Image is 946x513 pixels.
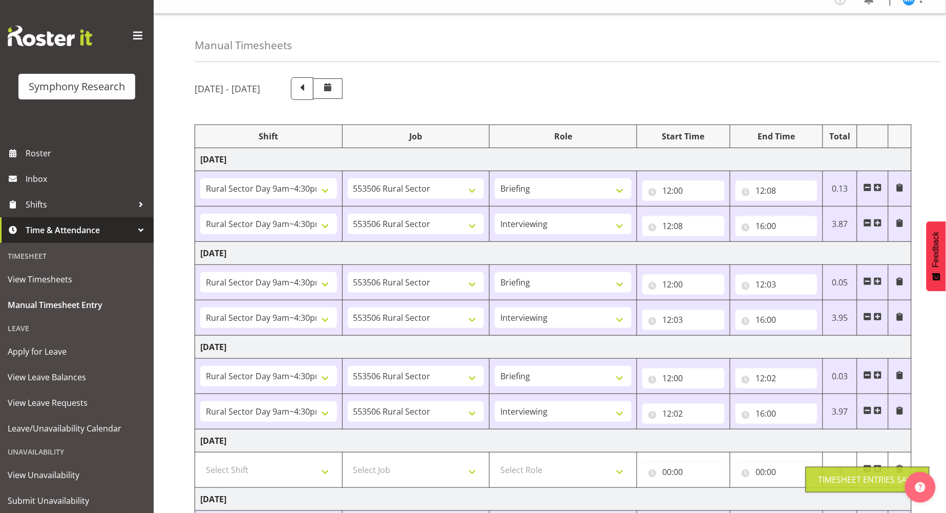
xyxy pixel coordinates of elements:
div: Symphony Research [29,79,125,94]
input: Click to select... [735,368,818,388]
span: Submit Unavailability [8,493,146,508]
span: Feedback [932,232,941,268]
div: Start Time [642,130,725,142]
h5: [DATE] - [DATE] [195,83,260,94]
a: Leave/Unavailability Calendar [3,416,151,441]
div: Leave [3,318,151,339]
td: [DATE] [195,429,912,453]
span: Manual Timesheet Entry [8,297,146,313]
span: Roster [26,146,149,161]
td: 3.97 [823,394,857,429]
span: Time & Attendance [26,222,133,238]
td: 0 [823,453,857,488]
div: Timesheet Entries Save [818,474,917,486]
td: [DATE] [195,336,912,359]
td: 0.03 [823,359,857,394]
td: [DATE] [195,148,912,171]
input: Click to select... [735,216,818,236]
img: help-xxl-2.png [915,482,926,493]
input: Click to select... [735,462,818,482]
input: Click to select... [642,216,725,236]
td: 3.87 [823,207,857,242]
div: End Time [735,130,818,142]
span: Leave/Unavailability Calendar [8,421,146,436]
img: Rosterit website logo [8,26,92,46]
div: Shift [200,130,337,142]
div: Timesheet [3,245,151,266]
span: Shifts [26,197,133,212]
td: 3.95 [823,300,857,336]
td: [DATE] [195,488,912,511]
span: View Leave Balances [8,370,146,385]
input: Click to select... [735,180,818,201]
span: View Leave Requests [8,395,146,411]
a: Apply for Leave [3,339,151,364]
input: Click to select... [735,274,818,295]
span: Apply for Leave [8,344,146,359]
div: Total [828,130,852,142]
input: Click to select... [642,403,725,424]
span: View Unavailability [8,467,146,483]
a: View Unavailability [3,462,151,488]
a: View Leave Requests [3,390,151,416]
td: [DATE] [195,242,912,265]
div: Unavailability [3,441,151,462]
input: Click to select... [735,403,818,424]
a: Manual Timesheet Entry [3,292,151,318]
td: 0.13 [823,171,857,207]
td: 0.05 [823,265,857,300]
input: Click to select... [735,310,818,330]
input: Click to select... [642,368,725,388]
a: View Leave Balances [3,364,151,390]
input: Click to select... [642,310,725,330]
div: Job [348,130,485,142]
div: Role [495,130,632,142]
span: View Timesheets [8,272,146,287]
h4: Manual Timesheets [195,39,292,51]
span: Inbox [26,171,149,187]
button: Feedback - Show survey [927,221,946,291]
input: Click to select... [642,180,725,201]
input: Click to select... [642,462,725,482]
input: Click to select... [642,274,725,295]
a: View Timesheets [3,266,151,292]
